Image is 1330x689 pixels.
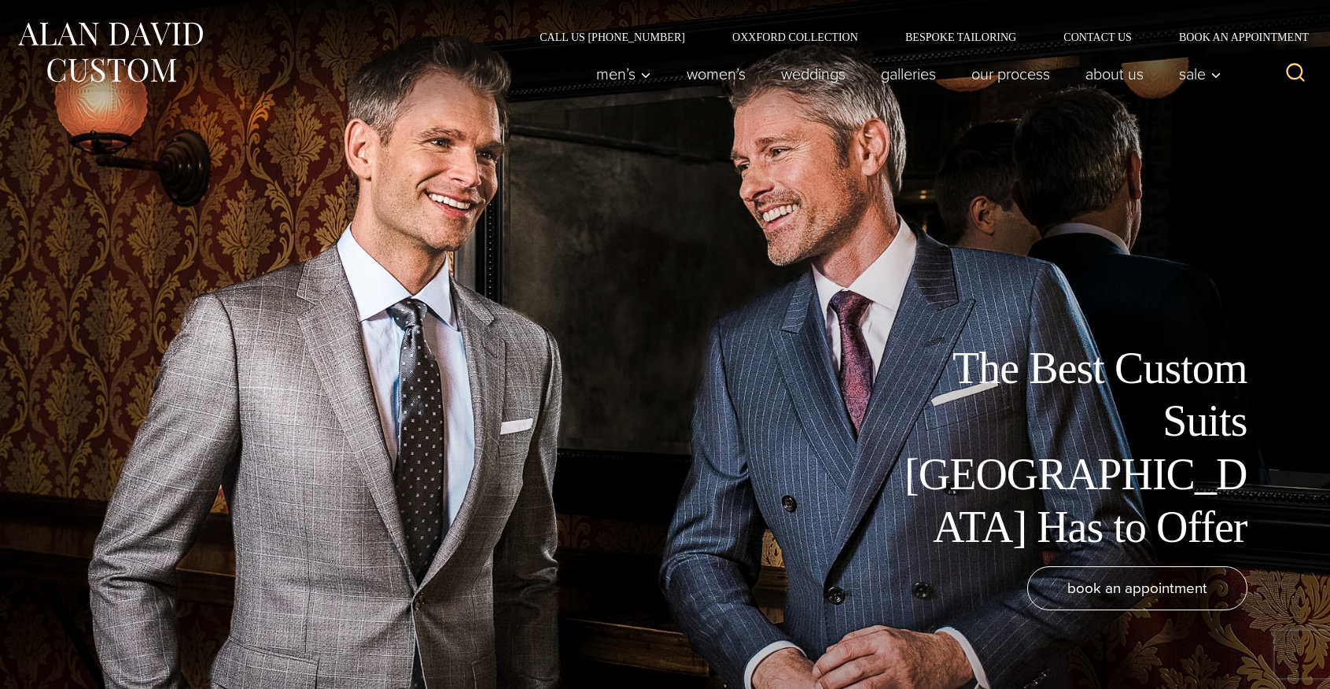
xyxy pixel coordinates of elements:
img: Alan David Custom [16,17,204,87]
a: Our Process [954,58,1068,90]
a: Book an Appointment [1155,31,1314,42]
a: Call Us [PHONE_NUMBER] [516,31,709,42]
button: View Search Form [1277,55,1314,93]
h1: The Best Custom Suits [GEOGRAPHIC_DATA] Has to Offer [893,342,1247,554]
a: Bespoke Tailoring [882,31,1040,42]
a: Contact Us [1040,31,1155,42]
a: About Us [1068,58,1162,90]
span: Men’s [596,66,651,82]
a: weddings [764,58,864,90]
a: Women’s [669,58,764,90]
a: book an appointment [1027,566,1247,610]
a: Galleries [864,58,954,90]
nav: Secondary Navigation [516,31,1314,42]
a: Oxxford Collection [709,31,882,42]
span: book an appointment [1067,577,1207,599]
span: Sale [1179,66,1221,82]
nav: Primary Navigation [579,58,1230,90]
